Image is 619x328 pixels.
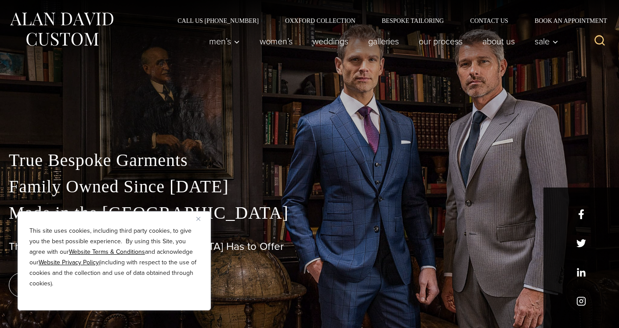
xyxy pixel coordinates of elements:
[272,18,369,24] a: Oxxford Collection
[196,213,207,224] button: Close
[199,32,563,50] nav: Primary Navigation
[358,32,409,50] a: Galleries
[457,18,521,24] a: Contact Us
[9,10,114,49] img: Alan David Custom
[9,240,610,253] h1: The Best Custom Suits [GEOGRAPHIC_DATA] Has to Offer
[164,18,610,24] nav: Secondary Navigation
[409,32,473,50] a: Our Process
[521,18,610,24] a: Book an Appointment
[164,18,272,24] a: Call Us [PHONE_NUMBER]
[9,273,132,297] a: book an appointment
[369,18,457,24] a: Bespoke Tailoring
[209,37,240,46] span: Men’s
[69,247,145,256] a: Website Terms & Conditions
[473,32,525,50] a: About Us
[196,217,200,221] img: Close
[39,258,99,267] a: Website Privacy Policy
[589,31,610,52] button: View Search Form
[250,32,303,50] a: Women’s
[535,37,558,46] span: Sale
[29,226,199,289] p: This site uses cookies, including third party cookies, to give you the best possible experience. ...
[303,32,358,50] a: weddings
[9,147,610,226] p: True Bespoke Garments Family Owned Since [DATE] Made in the [GEOGRAPHIC_DATA]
